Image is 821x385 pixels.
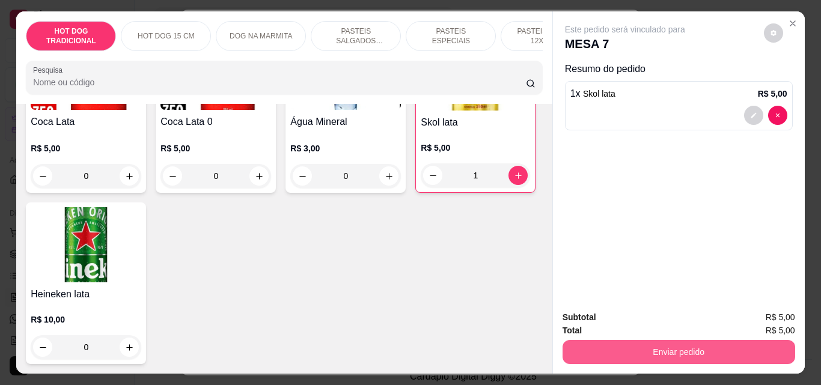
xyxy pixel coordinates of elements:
p: R$ 3,00 [290,142,401,154]
h4: Heineken lata [31,287,141,302]
p: R$ 5,00 [758,88,787,100]
p: MESA 7 [565,35,685,52]
button: increase-product-quantity [379,166,398,186]
p: R$ 5,00 [160,142,271,154]
p: PASTEIS SALGADOS 12X20cm [321,26,391,46]
label: Pesquisa [33,65,67,75]
img: product-image [31,207,141,282]
p: R$ 10,00 [31,314,141,326]
strong: Total [563,326,582,335]
button: decrease-product-quantity [293,166,312,186]
p: PASTEIS DOCES 12X20cm [511,26,581,46]
button: Close [783,14,802,33]
button: decrease-product-quantity [33,338,52,357]
h4: Coca Lata 0 [160,115,271,129]
button: decrease-product-quantity [163,166,182,186]
h4: Água Mineral [290,115,401,129]
p: Este pedido será vinculado para [565,23,685,35]
span: Skol lata [583,89,615,99]
p: DOG NA MARMITA [230,31,292,41]
button: decrease-product-quantity [33,166,52,186]
span: R$ 5,00 [766,311,795,324]
input: Pesquisa [33,76,526,88]
p: R$ 5,00 [421,142,530,154]
span: R$ 5,00 [766,324,795,337]
p: HOT DOG 15 CM [138,31,194,41]
button: decrease-product-quantity [768,106,787,125]
button: Enviar pedido [563,340,795,364]
button: decrease-product-quantity [423,166,442,185]
p: R$ 5,00 [31,142,141,154]
button: decrease-product-quantity [764,23,783,43]
button: increase-product-quantity [120,166,139,186]
p: PASTEIS ESPECIAIS [416,26,486,46]
p: Resumo do pedido [565,62,793,76]
p: HOT DOG TRADICIONAL [36,26,106,46]
button: increase-product-quantity [508,166,528,185]
button: increase-product-quantity [120,338,139,357]
h4: Skol lata [421,115,530,130]
button: increase-product-quantity [249,166,269,186]
p: 1 x [570,86,615,101]
h4: Coca Lata [31,115,141,129]
button: decrease-product-quantity [744,106,763,125]
strong: Subtotal [563,312,596,322]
